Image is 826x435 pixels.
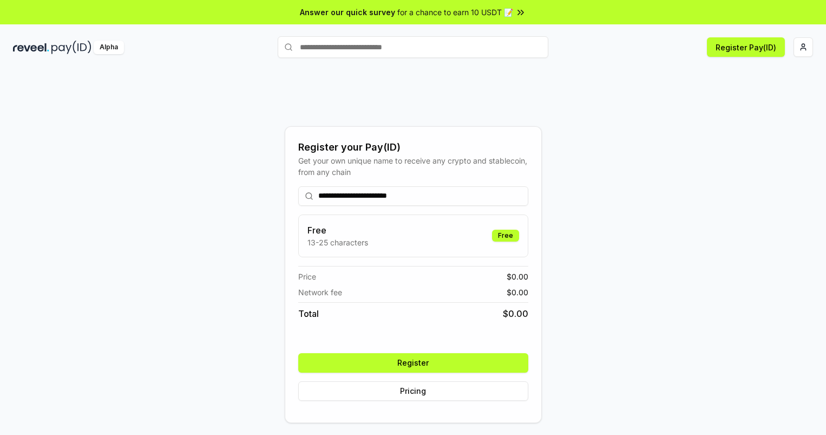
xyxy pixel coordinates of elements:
[300,7,395,18] span: Answer our quick survey
[507,287,528,298] span: $ 0.00
[13,41,49,54] img: reveel_dark
[503,307,528,320] span: $ 0.00
[298,307,319,320] span: Total
[507,271,528,282] span: $ 0.00
[307,224,368,237] h3: Free
[94,41,124,54] div: Alpha
[397,7,513,18] span: for a chance to earn 10 USDT 📝
[307,237,368,248] p: 13-25 characters
[298,271,316,282] span: Price
[298,353,528,373] button: Register
[298,155,528,178] div: Get your own unique name to receive any crypto and stablecoin, from any chain
[707,37,785,57] button: Register Pay(ID)
[492,230,519,242] div: Free
[298,140,528,155] div: Register your Pay(ID)
[298,381,528,401] button: Pricing
[51,41,91,54] img: pay_id
[298,287,342,298] span: Network fee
